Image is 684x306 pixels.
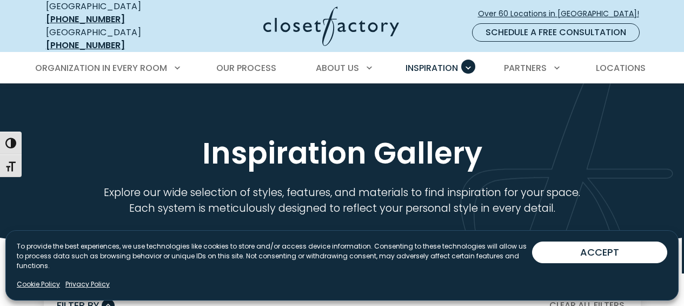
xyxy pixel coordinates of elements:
[46,13,125,25] a: [PHONE_NUMBER]
[44,135,641,172] h1: Inspiration Gallery
[17,242,532,271] p: To provide the best experiences, we use technologies like cookies to store and/or access device i...
[35,62,167,74] span: Organization in Every Room
[263,6,399,46] img: Closet Factory Logo
[477,4,648,23] a: Over 60 Locations in [GEOGRAPHIC_DATA]!
[504,62,547,74] span: Partners
[65,279,110,289] a: Privacy Policy
[532,242,667,263] button: ACCEPT
[478,8,648,19] span: Over 60 Locations in [GEOGRAPHIC_DATA]!
[406,62,458,74] span: Inspiration
[46,26,178,52] div: [GEOGRAPHIC_DATA]
[28,53,657,83] nav: Primary Menu
[46,39,125,51] a: [PHONE_NUMBER]
[216,62,276,74] span: Our Process
[316,62,359,74] span: About Us
[17,279,60,289] a: Cookie Policy
[95,185,590,216] p: Explore our wide selection of styles, features, and materials to find inspiration for your space....
[596,62,646,74] span: Locations
[472,23,640,42] a: Schedule a Free Consultation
